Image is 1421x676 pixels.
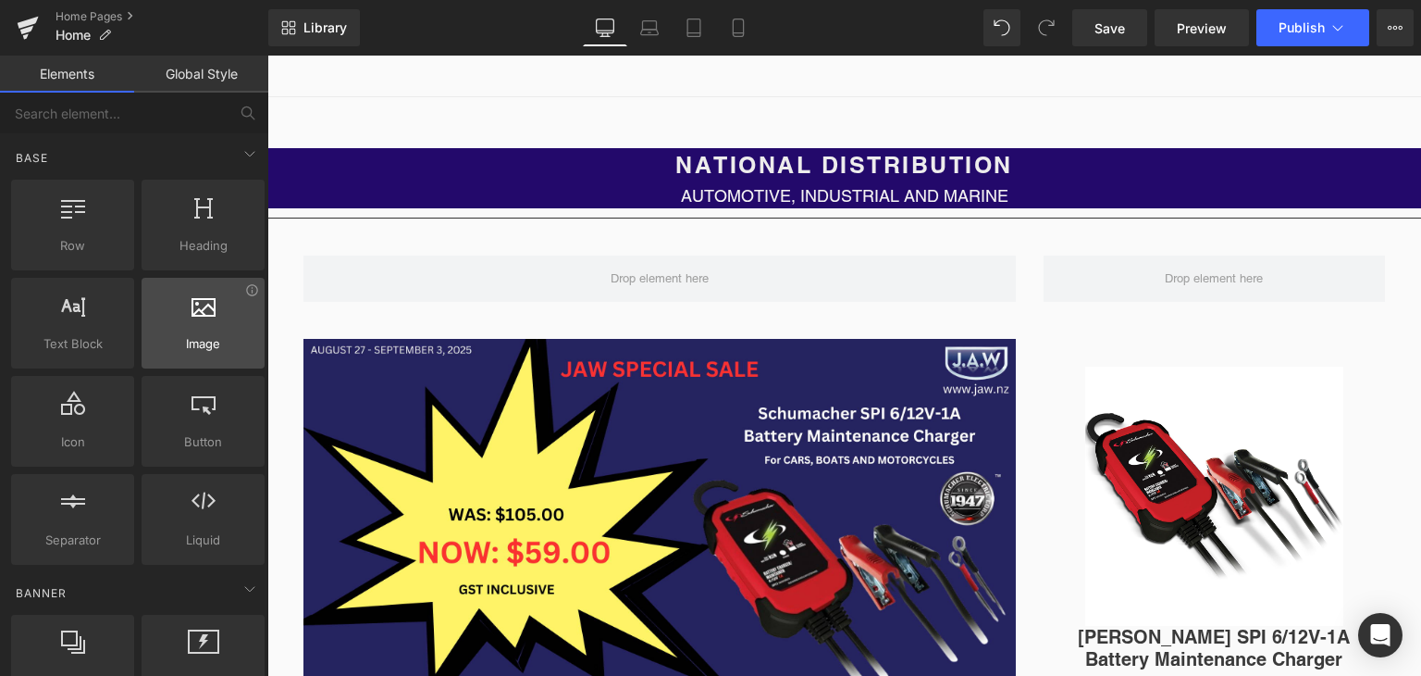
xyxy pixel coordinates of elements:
span: Row [17,236,129,256]
button: Publish [1256,9,1369,46]
a: Laptop [627,9,672,46]
span: Text Block [17,334,129,354]
div: Open Intercom Messenger [1358,613,1402,657]
span: Base [14,149,50,167]
img: Schumacher SPI 6/12V-1A Battery Maintenance Charger [818,311,1077,570]
button: More [1377,9,1414,46]
span: Image [147,334,259,354]
button: Undo [983,9,1020,46]
span: AUTOMOTIVE, INDUSTRIAL AND MARINE [414,131,741,150]
button: Redo [1028,9,1065,46]
span: Separator [17,531,129,550]
div: View Information [245,283,259,297]
a: Home Pages [56,9,268,24]
a: Preview [1155,9,1249,46]
span: Library [303,19,347,36]
span: Banner [14,584,68,602]
a: Global Style [134,56,268,93]
span: Button [147,432,259,452]
span: Heading [147,236,259,256]
span: Liquid [147,531,259,550]
span: Home [56,28,91,43]
span: Save [1094,19,1125,38]
a: Tablet [672,9,716,46]
a: Mobile [716,9,760,46]
a: [PERSON_NAME] SPI 6/12V-1A Battery Maintenance Charger [785,570,1109,615]
span: Publish [1279,20,1325,35]
span: Icon [17,432,129,452]
a: Desktop [583,9,627,46]
a: New Library [268,9,360,46]
span: Preview [1177,19,1227,38]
